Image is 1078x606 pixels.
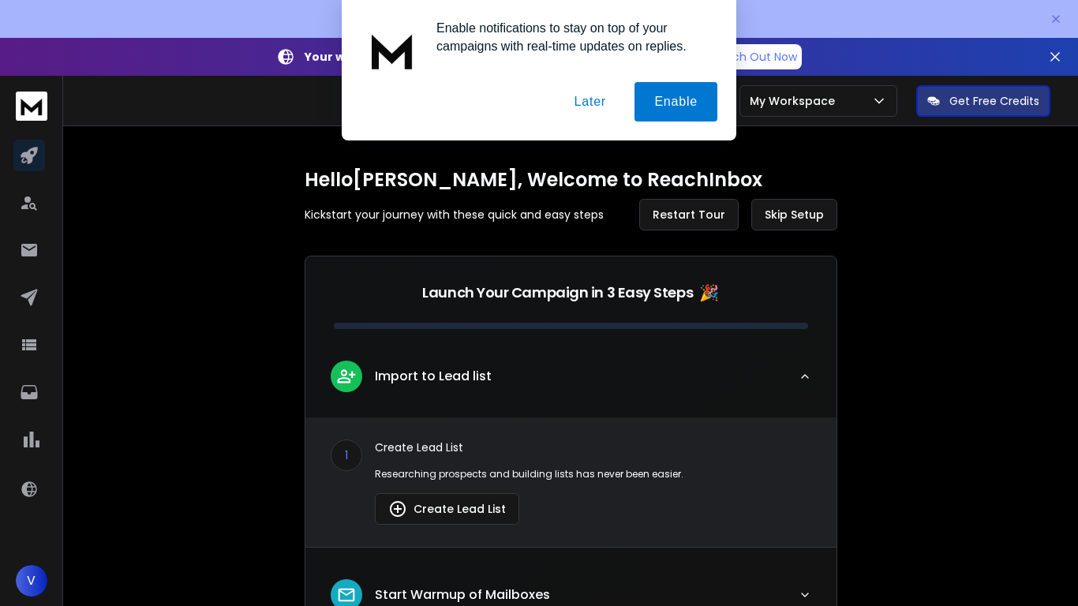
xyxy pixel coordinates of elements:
[639,199,739,230] button: Restart Tour
[375,468,811,481] p: Researching prospects and building lists has never been easier.
[331,440,362,471] div: 1
[375,440,811,455] p: Create Lead List
[305,417,837,547] div: leadImport to Lead list
[375,367,492,386] p: Import to Lead list
[305,167,837,193] h1: Hello [PERSON_NAME] , Welcome to ReachInbox
[16,565,47,597] button: V
[361,19,424,82] img: notification icon
[554,82,625,122] button: Later
[634,82,717,122] button: Enable
[388,499,407,518] img: lead
[305,207,604,223] p: Kickstart your journey with these quick and easy steps
[336,585,357,605] img: lead
[422,282,693,304] p: Launch Your Campaign in 3 Easy Steps
[424,19,717,55] div: Enable notifications to stay on top of your campaigns with real-time updates on replies.
[751,199,837,230] button: Skip Setup
[336,366,357,386] img: lead
[699,282,719,304] span: 🎉
[375,493,519,525] button: Create Lead List
[765,207,824,223] span: Skip Setup
[305,348,837,417] button: leadImport to Lead list
[375,585,550,604] p: Start Warmup of Mailboxes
